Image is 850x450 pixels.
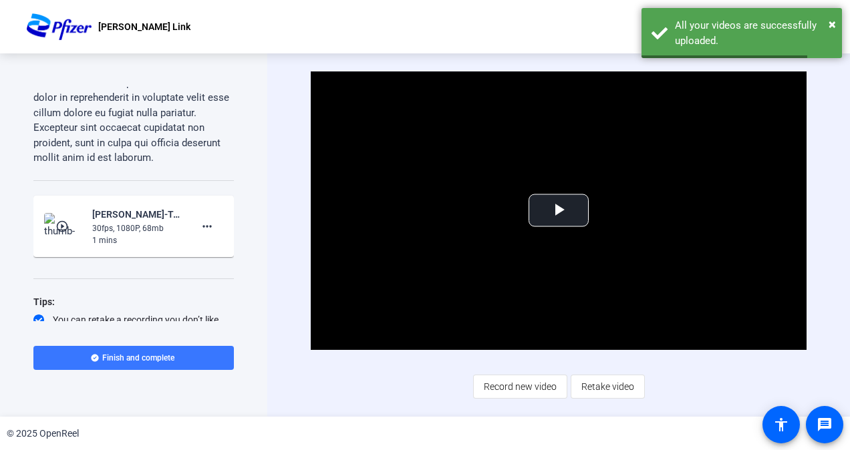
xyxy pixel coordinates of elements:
[675,18,832,48] div: All your videos are successfully uploaded.
[92,234,182,246] div: 1 mins
[571,375,645,399] button: Retake video
[529,194,589,227] button: Play Video
[199,218,215,234] mat-icon: more_horiz
[484,374,557,399] span: Record new video
[773,417,789,433] mat-icon: accessibility
[98,19,190,35] p: [PERSON_NAME] Link
[829,14,836,34] button: Close
[817,417,833,433] mat-icon: message
[829,16,836,32] span: ×
[92,206,182,222] div: [PERSON_NAME]-Test Test-[PERSON_NAME] Link-1759425272658-webcam
[55,220,72,233] mat-icon: play_circle_outline
[7,427,79,441] div: © 2025 OpenReel
[33,346,234,370] button: Finish and complete
[473,375,567,399] button: Record new video
[102,353,174,363] span: Finish and complete
[44,213,84,240] img: thumb-nail
[33,313,234,326] div: You can retake a recording you don’t like
[311,71,806,350] div: Video Player
[581,374,634,399] span: Retake video
[27,13,92,40] img: OpenReel logo
[33,294,234,310] div: Tips:
[92,222,182,234] div: 30fps, 1080P, 68mb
